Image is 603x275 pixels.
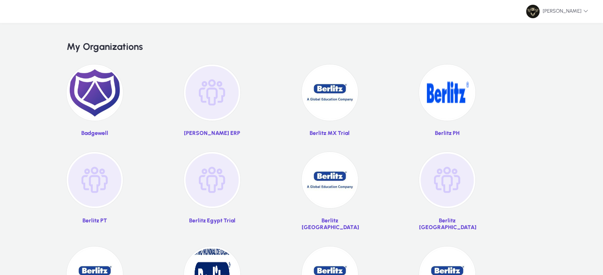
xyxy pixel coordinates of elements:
[184,130,240,137] p: [PERSON_NAME] ERP
[302,130,358,137] p: Berlitz MX Trial
[67,64,123,142] a: Badgewell
[67,64,123,121] img: 2.png
[419,218,475,231] p: Berlitz [GEOGRAPHIC_DATA]
[184,152,240,208] img: organization-placeholder.png
[184,64,240,121] img: organization-placeholder.png
[184,64,240,142] a: [PERSON_NAME] ERP
[526,5,540,18] img: 77.jpg
[67,130,123,137] p: Badgewell
[67,152,123,236] a: Berlitz PT
[419,64,475,121] img: 28.png
[302,64,358,142] a: Berlitz MX Trial
[67,41,536,53] h2: My Organizations
[302,152,358,236] a: Berlitz [GEOGRAPHIC_DATA]
[302,218,358,231] p: Berlitz [GEOGRAPHIC_DATA]
[419,130,475,137] p: Berlitz PH
[520,4,595,19] button: [PERSON_NAME]
[419,152,475,208] img: organization-placeholder.png
[67,218,123,224] p: Berlitz PT
[67,152,123,208] img: organization-placeholder.png
[302,64,358,121] img: 27.jpg
[419,64,475,142] a: Berlitz PH
[302,152,358,208] img: 34.jpg
[526,5,588,18] span: [PERSON_NAME]
[184,218,240,224] p: Berlitz Egypt Trial
[184,152,240,236] a: Berlitz Egypt Trial
[419,152,475,236] a: Berlitz [GEOGRAPHIC_DATA]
